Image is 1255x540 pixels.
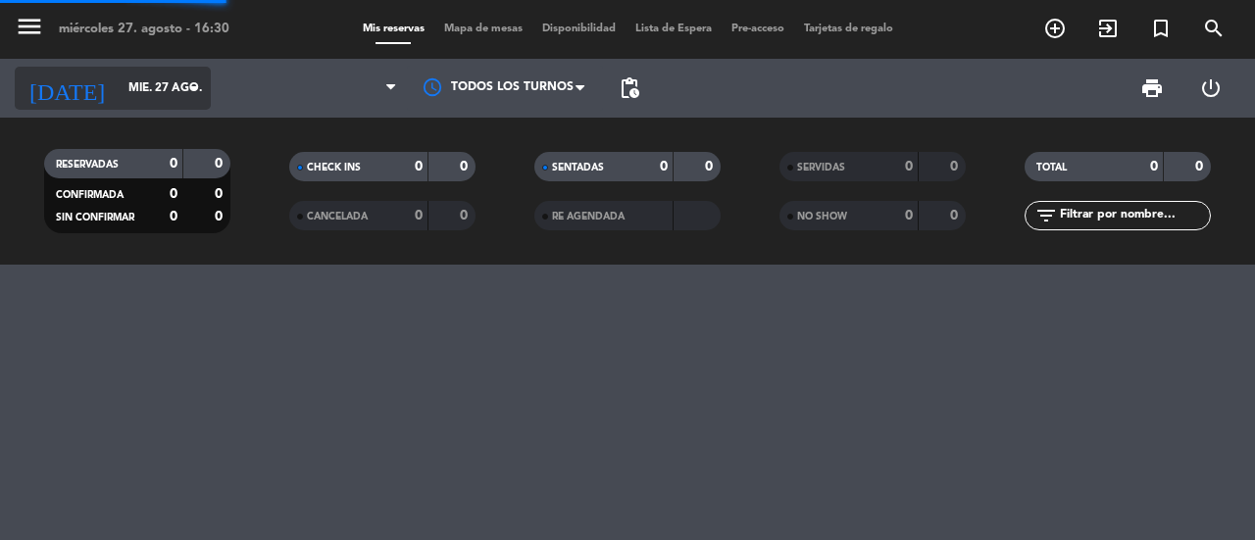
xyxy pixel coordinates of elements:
span: CONFIRMADA [56,190,124,200]
strong: 0 [170,187,177,201]
strong: 0 [415,160,423,173]
strong: 0 [460,209,472,222]
i: power_settings_new [1199,76,1223,100]
strong: 0 [660,160,668,173]
span: RE AGENDADA [552,212,625,221]
strong: 0 [170,157,177,171]
strong: 0 [905,209,913,222]
span: Lista de Espera [626,24,722,34]
i: turned_in_not [1149,17,1173,40]
span: RESERVADAS [56,160,119,170]
span: SENTADAS [552,163,604,172]
strong: 0 [215,187,226,201]
strong: 0 [1195,160,1207,173]
strong: 0 [705,160,717,173]
div: miércoles 27. agosto - 16:30 [59,20,229,39]
i: [DATE] [15,67,119,110]
strong: 0 [215,210,226,223]
i: search [1202,17,1226,40]
i: filter_list [1034,204,1058,227]
i: add_circle_outline [1043,17,1067,40]
span: TOTAL [1036,163,1067,172]
strong: 0 [215,157,226,171]
div: LOG OUT [1181,59,1240,118]
strong: 0 [905,160,913,173]
strong: 0 [460,160,472,173]
span: Mis reservas [353,24,434,34]
i: exit_to_app [1096,17,1120,40]
span: Tarjetas de regalo [794,24,903,34]
i: arrow_drop_down [182,76,206,100]
span: print [1140,76,1164,100]
i: menu [15,12,44,41]
input: Filtrar por nombre... [1058,205,1210,226]
strong: 0 [950,209,962,222]
span: NO SHOW [797,212,847,221]
span: pending_actions [618,76,641,100]
span: SIN CONFIRMAR [56,213,134,222]
strong: 0 [1150,160,1158,173]
span: Mapa de mesas [434,24,532,34]
strong: 0 [170,210,177,223]
span: CANCELADA [307,212,368,221]
strong: 0 [950,160,962,173]
span: SERVIDAS [797,163,845,172]
span: CHECK INS [307,163,361,172]
span: Disponibilidad [532,24,626,34]
strong: 0 [415,209,423,222]
span: Pre-acceso [722,24,794,34]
